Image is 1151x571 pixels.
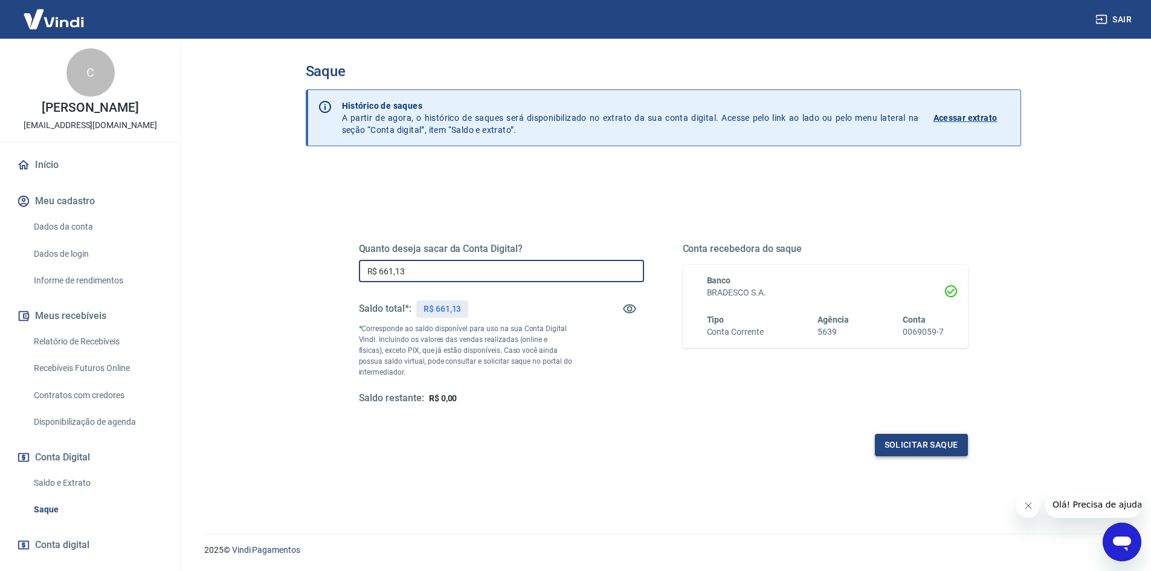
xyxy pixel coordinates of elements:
[1045,491,1141,518] iframe: Mensagem da empresa
[359,323,573,378] p: *Corresponde ao saldo disponível para uso na sua Conta Digital Vindi. Incluindo os valores das ve...
[29,356,166,381] a: Recebíveis Futuros Online
[1093,8,1136,31] button: Sair
[35,537,89,553] span: Conta digital
[359,243,644,255] h5: Quanto deseja sacar da Conta Digital?
[15,152,166,178] a: Início
[306,63,1021,80] h3: Saque
[429,393,457,403] span: R$ 0,00
[1103,523,1141,561] iframe: Botão para abrir a janela de mensagens
[707,326,764,338] h6: Conta Corrente
[707,276,731,285] span: Banco
[29,410,166,434] a: Disponibilização de agenda
[683,243,968,255] h5: Conta recebedora do saque
[707,315,724,324] span: Tipo
[359,392,424,405] h5: Saldo restante:
[903,315,926,324] span: Conta
[29,242,166,266] a: Dados de login
[66,48,115,97] div: C
[29,215,166,239] a: Dados da conta
[29,268,166,293] a: Informe de rendimentos
[875,434,968,456] button: Solicitar saque
[29,471,166,495] a: Saldo e Extrato
[817,326,849,338] h6: 5639
[204,544,1122,556] p: 2025 ©
[15,532,166,558] a: Conta digital
[903,326,944,338] h6: 0069059-7
[232,545,300,555] a: Vindi Pagamentos
[42,102,138,114] p: [PERSON_NAME]
[24,119,157,132] p: [EMAIL_ADDRESS][DOMAIN_NAME]
[933,100,1011,136] a: Acessar extrato
[7,8,102,18] span: Olá! Precisa de ajuda?
[817,315,849,324] span: Agência
[15,188,166,215] button: Meu cadastro
[424,303,462,315] p: R$ 661,13
[1016,494,1040,518] iframe: Fechar mensagem
[29,329,166,354] a: Relatório de Recebíveis
[707,286,944,299] h6: BRADESCO S.A.
[29,383,166,408] a: Contratos com credores
[933,112,998,124] p: Acessar extrato
[15,1,93,37] img: Vindi
[15,303,166,329] button: Meus recebíveis
[342,100,919,112] p: Histórico de saques
[342,100,919,136] p: A partir de agora, o histórico de saques será disponibilizado no extrato da sua conta digital. Ac...
[15,444,166,471] button: Conta Digital
[29,497,166,522] a: Saque
[359,303,411,315] h5: Saldo total*:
